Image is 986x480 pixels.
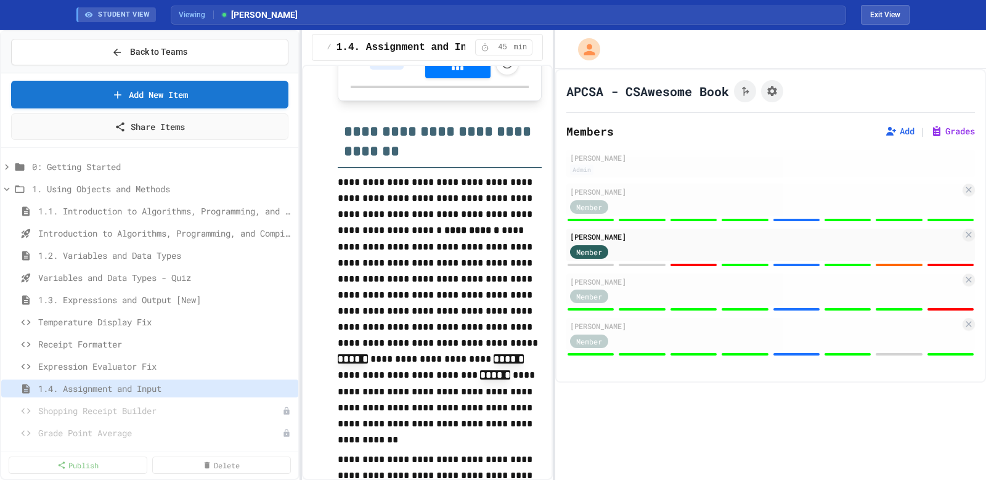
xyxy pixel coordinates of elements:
[576,246,602,258] span: Member
[130,46,187,59] span: Back to Teams
[38,293,293,306] span: 1.3. Expressions and Output [New]
[861,5,910,25] button: Exit student view
[179,9,214,20] span: Viewing
[570,165,593,175] div: Admin
[931,125,975,137] button: Grades
[336,40,484,55] span: 1.4. Assignment and Input
[327,43,332,52] span: /
[493,43,513,52] span: 45
[734,80,756,102] button: Click to see fork details
[576,291,602,302] span: Member
[514,43,528,52] span: min
[11,39,288,65] button: Back to Teams
[38,404,282,417] span: Shopping Receipt Builder
[152,457,291,474] a: Delete
[38,382,293,395] span: 1.4. Assignment and Input
[576,336,602,347] span: Member
[282,429,291,437] div: Unpublished
[576,201,602,213] span: Member
[38,205,293,218] span: 1.1. Introduction to Algorithms, Programming, and Compilers
[38,426,282,439] span: Grade Point Average
[9,457,147,474] a: Publish
[761,80,783,102] button: Assignment Settings
[38,315,293,328] span: Temperature Display Fix
[38,249,293,262] span: 1.2. Variables and Data Types
[566,123,614,140] h2: Members
[570,186,960,197] div: [PERSON_NAME]
[38,227,293,240] span: Introduction to Algorithms, Programming, and Compilers
[565,35,603,63] div: My Account
[282,407,291,415] div: Unpublished
[885,125,915,137] button: Add
[570,152,971,163] div: [PERSON_NAME]
[570,276,960,287] div: [PERSON_NAME]
[919,124,926,139] span: |
[38,271,293,284] span: Variables and Data Types - Quiz
[220,9,298,22] span: [PERSON_NAME]
[11,113,288,140] a: Share Items
[566,83,729,100] h1: APCSA - CSAwesome Book
[98,10,150,20] span: STUDENT VIEW
[11,81,288,108] a: Add New Item
[38,360,293,373] span: Expression Evaluator Fix
[32,160,293,173] span: 0: Getting Started
[38,338,293,351] span: Receipt Formatter
[570,231,960,242] div: [PERSON_NAME]
[32,182,293,195] span: 1. Using Objects and Methods
[570,320,960,332] div: [PERSON_NAME]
